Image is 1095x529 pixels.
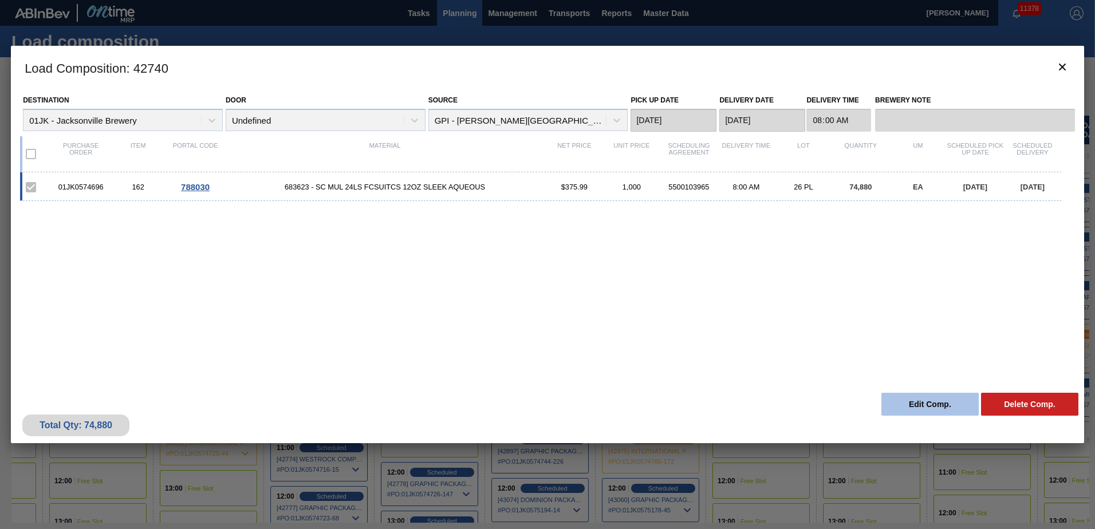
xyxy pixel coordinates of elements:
span: 788030 [181,182,210,192]
input: mm/dd/yyyy [631,109,716,132]
span: 683623 - SC MUL 24LS FCSUITCS 12OZ SLEEK AQUEOUS [224,183,546,191]
div: 26 PL [775,183,832,191]
div: Delivery Time [718,142,775,166]
div: Lot [775,142,832,166]
div: Purchase order [52,142,109,166]
div: Portal code [167,142,224,166]
div: UM [889,142,947,166]
div: Quantity [832,142,889,166]
h3: Load Composition : 42740 [11,46,1084,89]
div: 1,000 [603,183,660,191]
label: Delivery Time [806,92,871,109]
span: [DATE] [963,183,987,191]
span: [DATE] [1021,183,1045,191]
div: 01JK0574696 [52,183,109,191]
div: Go to Order [167,182,224,192]
label: Door [226,96,246,104]
div: Item [109,142,167,166]
div: Scheduled Delivery [1004,142,1061,166]
label: Pick up Date [631,96,679,104]
label: Source [428,96,458,104]
div: Net Price [546,142,603,166]
button: Delete Comp. [981,393,1078,416]
span: EA [913,183,923,191]
label: Destination [23,96,69,104]
span: 74,880 [849,183,872,191]
label: Delivery Date [719,96,773,104]
div: 8:00 AM [718,183,775,191]
input: mm/dd/yyyy [719,109,805,132]
div: 162 [109,183,167,191]
div: Scheduled Pick up Date [947,142,1004,166]
button: Edit Comp. [881,393,979,416]
label: Brewery Note [875,92,1075,109]
div: Material [224,142,546,166]
div: Unit Price [603,142,660,166]
div: Total Qty: 74,880 [31,420,121,431]
div: 5500103965 [660,183,718,191]
div: $375.99 [546,183,603,191]
div: Scheduling Agreement [660,142,718,166]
